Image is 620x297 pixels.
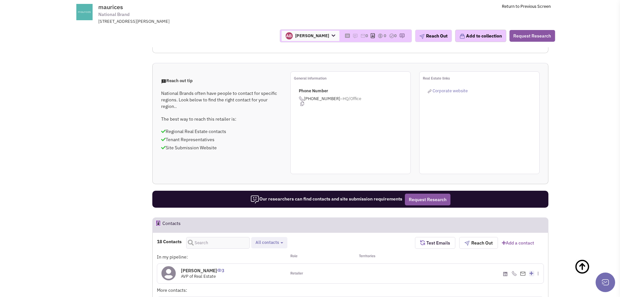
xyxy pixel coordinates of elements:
[161,78,193,83] span: Reach out tip
[384,33,386,38] span: 0
[161,136,282,143] p: Tenant Representatives
[351,254,415,260] div: Territories
[157,287,286,293] div: More contacts:
[394,33,397,38] span: 0
[352,33,358,38] img: icon-note.png
[250,196,402,202] span: Our researchers can find contacts and site submission requirements
[255,240,279,245] span: All contacts
[574,252,607,295] a: Back To Top
[459,237,498,249] button: Reach Out
[161,144,282,151] p: Site Submission Website
[419,34,424,39] img: plane.png
[405,194,450,205] button: Request Research
[282,31,339,41] span: [PERSON_NAME]
[365,33,368,38] span: 0
[464,241,470,246] img: plane.png
[425,240,450,246] span: Test Emails
[69,4,99,20] img: www.maurices.com
[157,239,182,245] h4: 18 Contacts
[181,268,224,274] h4: [PERSON_NAME]
[299,96,410,106] span: [PHONE_NUMBER]
[294,75,410,82] p: General information
[217,269,222,272] img: icon-UserInteraction.png
[157,254,286,260] div: In my pipeline:
[512,271,517,276] img: icon-phone.png
[389,33,394,38] img: TaskCount.png
[502,240,534,246] a: Add a contact
[286,254,351,260] div: Role
[378,33,383,38] img: icon-dealamount.png
[161,128,282,135] p: Regional Real Estate contacts
[162,218,181,232] h2: Contacts
[98,11,130,18] span: National Brand
[509,30,555,42] button: Request Research
[423,75,539,82] p: Real Estate links
[360,33,365,38] img: icon-email-active-16.png
[254,239,285,246] button: All contacts
[161,116,282,122] p: The best way to reach this retailer is:
[285,32,293,39] img: iMkZg-XKaEGkwuPY-rrUfg.png
[299,88,410,94] p: Phone Number
[428,88,468,94] a: Corporate website
[415,30,452,42] button: Reach Out
[186,237,250,249] input: Search
[455,30,506,42] button: Add to collection
[459,33,465,39] img: icon-collection-lavender.png
[399,33,405,38] img: research-icon.png
[290,271,303,276] span: Retailer
[98,3,123,11] span: maurices
[98,19,268,25] div: [STREET_ADDRESS][PERSON_NAME]
[250,195,259,204] img: icon-researcher-20.png
[299,96,304,101] img: icon-phone.png
[520,272,526,276] img: Email%20Icon.png
[415,237,455,249] button: Test Emails
[161,90,282,110] p: National Brands often have people to contact for specific regions. Look below to find the right c...
[181,274,216,279] span: AVP of Real Estate
[502,4,551,9] a: Return to Previous Screen
[433,88,468,94] span: Corporate website
[428,89,432,93] img: reachlinkicon.png
[217,263,224,274] span: 3
[340,96,361,101] span: –HQ/Office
